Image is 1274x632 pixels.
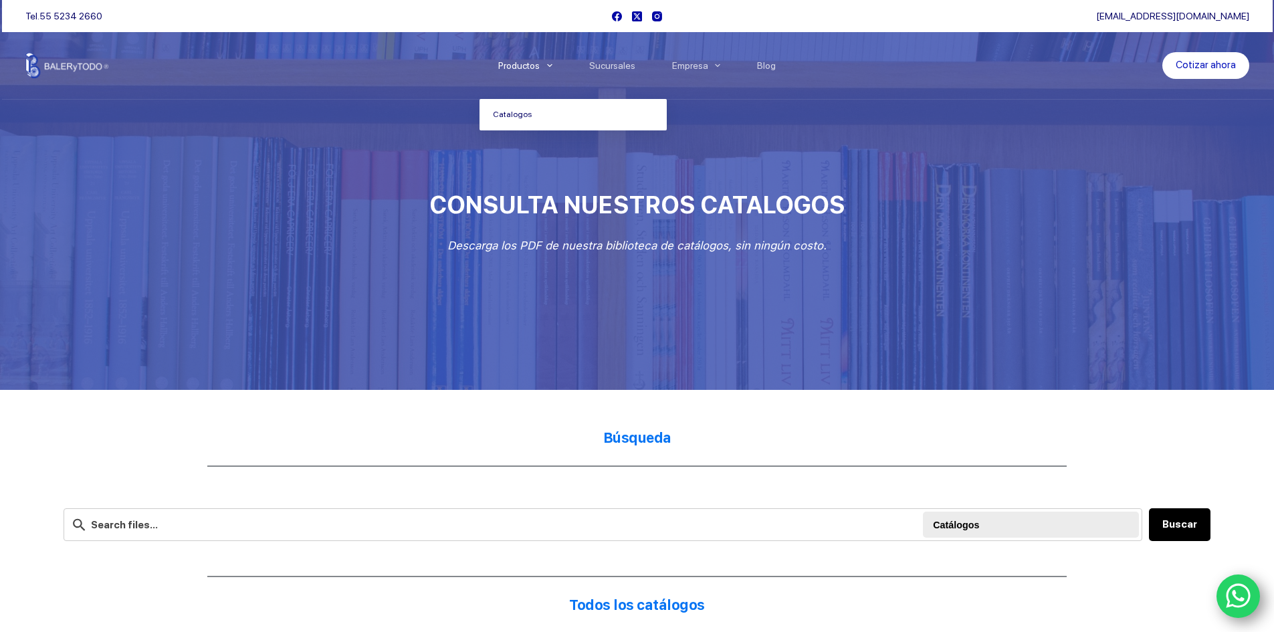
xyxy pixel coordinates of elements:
em: Descarga los PDF de nuestra biblioteca de catálogos, sin ningún costo. [447,239,827,252]
a: Catalogos [480,100,667,130]
a: Instagram [652,11,662,21]
span: Tel. [25,11,102,21]
button: Buscar [1149,508,1210,541]
nav: Menu Principal [480,32,794,99]
a: [EMAIL_ADDRESS][DOMAIN_NAME] [1096,11,1249,21]
a: WhatsApp [1216,574,1261,619]
a: 55 5234 2660 [39,11,102,21]
strong: Todos los catálogos [569,597,705,613]
strong: Búsqueda [603,429,671,446]
span: CONSULTA NUESTROS CATALOGOS [429,191,845,219]
img: search-24.svg [71,516,88,533]
a: Facebook [612,11,622,21]
img: Balerytodo [25,53,109,78]
a: Cotizar ahora [1162,52,1249,79]
a: X (Twitter) [632,11,642,21]
input: Search files... [64,508,1142,541]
